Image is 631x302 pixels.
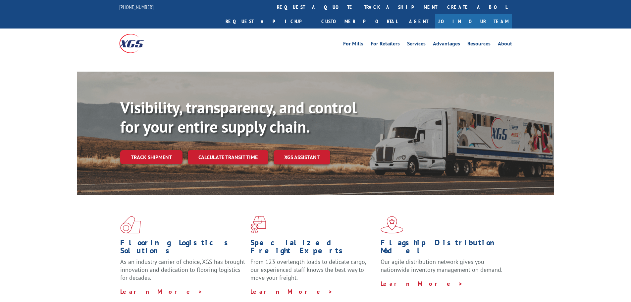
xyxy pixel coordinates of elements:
[381,258,502,273] span: Our agile distribution network gives you nationwide inventory management on demand.
[120,216,141,233] img: xgs-icon-total-supply-chain-intelligence-red
[221,14,316,29] a: Request a pickup
[435,14,512,29] a: Join Our Team
[250,258,376,287] p: From 123 overlength loads to delicate cargo, our experienced staff knows the best way to move you...
[433,41,460,48] a: Advantages
[381,239,506,258] h1: Flagship Distribution Model
[371,41,400,48] a: For Retailers
[381,216,403,233] img: xgs-icon-flagship-distribution-model-red
[250,216,266,233] img: xgs-icon-focused-on-flooring-red
[120,258,245,281] span: As an industry carrier of choice, XGS has brought innovation and dedication to flooring logistics...
[120,97,357,137] b: Visibility, transparency, and control for your entire supply chain.
[343,41,363,48] a: For Mills
[381,280,463,287] a: Learn More >
[407,41,426,48] a: Services
[250,288,333,295] a: Learn More >
[188,150,268,164] a: Calculate transit time
[120,288,203,295] a: Learn More >
[120,239,245,258] h1: Flooring Logistics Solutions
[119,4,154,10] a: [PHONE_NUMBER]
[274,150,330,164] a: XGS ASSISTANT
[250,239,376,258] h1: Specialized Freight Experts
[120,150,183,164] a: Track shipment
[316,14,402,29] a: Customer Portal
[402,14,435,29] a: Agent
[467,41,491,48] a: Resources
[498,41,512,48] a: About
